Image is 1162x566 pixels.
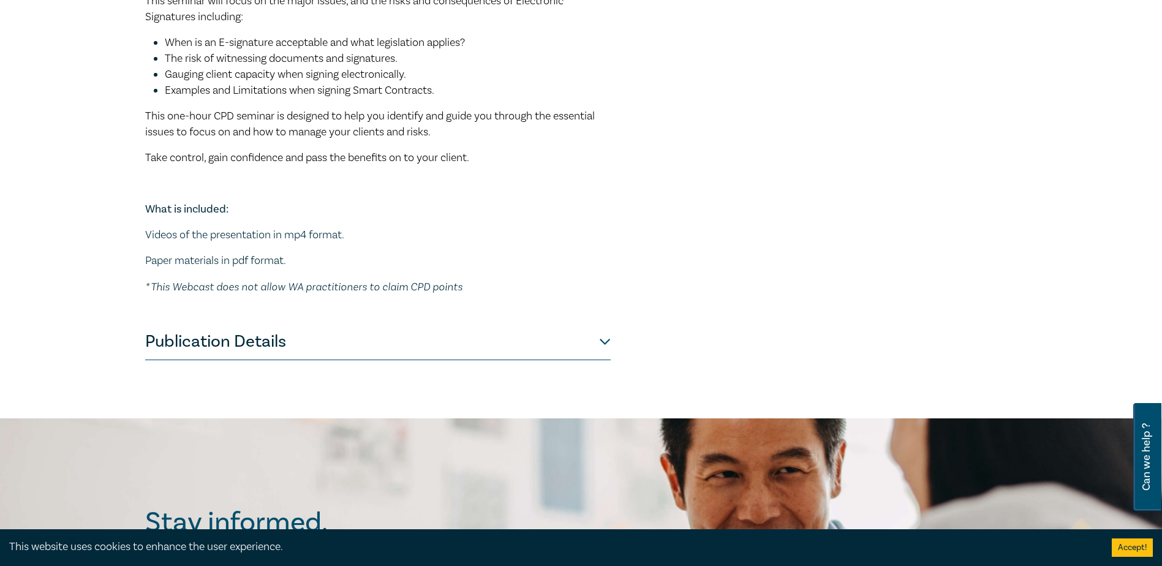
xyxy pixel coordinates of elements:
h2: Stay informed. [145,507,434,538]
button: Accept cookies [1112,538,1153,557]
span: Examples and Limitations when signing Smart Contracts. [165,83,434,97]
div: This website uses cookies to enhance the user experience. [9,539,1093,555]
span: When is an E-signature acceptable and what legislation applies? [165,36,465,50]
span: Gauging client capacity when signing electronically. [165,67,406,81]
em: * This Webcast does not allow WA practitioners to claim CPD points [145,280,462,293]
button: Publication Details [145,323,611,360]
strong: What is included: [145,202,228,216]
p: Paper materials in pdf format. [145,253,611,269]
span: Take control, gain confidence and pass the benefits on to your client. [145,151,469,165]
span: Can we help ? [1141,410,1152,504]
span: The risk of witnessing documents and signatures. [165,51,398,66]
span: This one-hour CPD seminar is designed to help you identify and guide you through the essential is... [145,109,595,139]
p: Videos of the presentation in mp4 format. [145,227,611,243]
